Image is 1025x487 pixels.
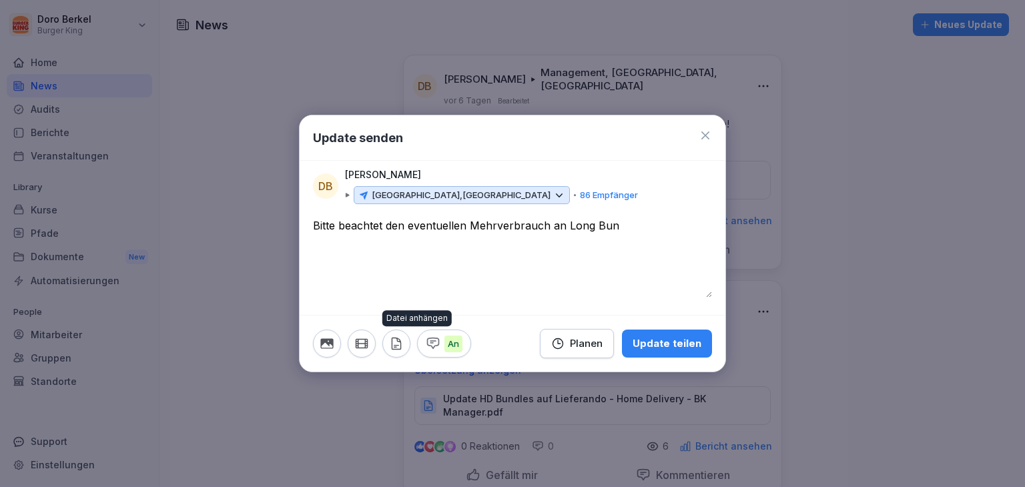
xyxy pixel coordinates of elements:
p: An [444,336,462,353]
div: Planen [551,336,603,351]
button: Update teilen [622,330,712,358]
p: [GEOGRAPHIC_DATA], [GEOGRAPHIC_DATA] [372,189,551,202]
div: Update teilen [633,336,701,351]
button: An [417,330,471,358]
p: [PERSON_NAME] [345,167,421,182]
p: Datei anhängen [386,313,448,324]
div: DB [313,173,338,199]
h1: Update senden [313,129,403,147]
button: Planen [540,329,614,358]
p: 86 Empfänger [580,189,638,202]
